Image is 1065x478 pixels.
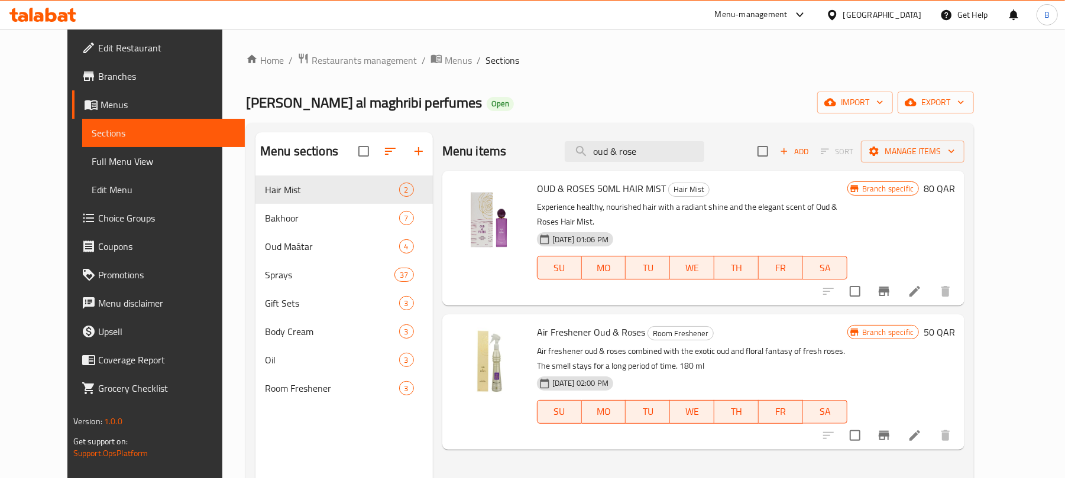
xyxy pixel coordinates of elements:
[908,428,922,443] a: Edit menu item
[759,256,803,279] button: FR
[759,400,803,424] button: FR
[763,403,798,420] span: FR
[630,259,665,277] span: TU
[857,183,918,194] span: Branch specific
[265,324,399,339] span: Body Cream
[394,268,413,282] div: items
[907,95,964,110] span: export
[399,183,414,197] div: items
[715,8,788,22] div: Menu-management
[400,213,413,224] span: 7
[778,145,810,158] span: Add
[399,296,414,310] div: items
[719,403,754,420] span: TH
[668,183,710,197] div: Hair Mist
[548,234,613,245] span: [DATE] 01:06 PM
[255,346,433,374] div: Oil3
[430,53,472,68] a: Menus
[376,137,404,165] span: Sort sections
[870,144,955,159] span: Manage items
[924,180,955,197] h6: 80 QAR
[452,180,527,256] img: OUD & ROSES 50ML HAIR MIST
[565,141,704,162] input: search
[870,277,898,305] button: Branch-specific-item
[898,92,974,113] button: export
[537,400,582,424] button: SU
[924,324,955,340] h6: 50 QAR
[827,95,883,110] span: import
[255,171,433,407] nav: Menu sections
[582,400,626,424] button: MO
[817,92,893,113] button: import
[98,268,236,282] span: Promotions
[587,259,621,277] span: MO
[395,269,413,281] span: 37
[73,434,128,449] span: Get support on:
[714,400,759,424] button: TH
[477,53,481,67] li: /
[72,261,245,289] a: Promotions
[442,142,507,160] h2: Menu items
[813,142,861,161] span: Select section first
[72,34,245,62] a: Edit Restaurant
[98,381,236,395] span: Grocery Checklist
[98,211,236,225] span: Choice Groups
[931,277,960,305] button: delete
[452,324,527,399] img: Air Freshener Oud & Roses
[626,400,670,424] button: TU
[763,259,798,277] span: FR
[803,256,847,279] button: SA
[542,259,577,277] span: SU
[808,403,843,420] span: SA
[908,284,922,298] a: Edit menu item
[98,239,236,253] span: Coupons
[399,239,414,253] div: items
[265,268,395,282] span: Sprays
[72,62,245,90] a: Branches
[297,53,417,68] a: Restaurants management
[400,355,413,366] span: 3
[537,323,645,341] span: Air Freshener Oud & Roses
[404,137,433,165] button: Add section
[265,183,399,197] div: Hair Mist
[719,259,754,277] span: TH
[675,403,710,420] span: WE
[775,142,813,161] button: Add
[255,261,433,289] div: Sprays37
[72,90,245,119] a: Menus
[803,400,847,424] button: SA
[670,256,714,279] button: WE
[675,259,710,277] span: WE
[72,204,245,232] a: Choice Groups
[399,211,414,225] div: items
[72,289,245,317] a: Menu disclaimer
[648,327,713,340] span: Room Freshener
[312,53,417,67] span: Restaurants management
[265,296,399,310] span: Gift Sets
[82,175,245,204] a: Edit Menu
[265,353,399,367] span: Oil
[399,381,414,395] div: items
[843,8,921,21] div: [GEOGRAPHIC_DATA]
[931,421,960,450] button: delete
[843,279,867,304] span: Select to update
[92,183,236,197] span: Edit Menu
[98,296,236,310] span: Menu disclaimer
[626,256,670,279] button: TU
[255,175,433,204] div: Hair Mist2
[255,232,433,261] div: Oud Maátar4
[750,139,775,164] span: Select section
[265,211,399,225] div: Bakhoor
[537,180,666,197] span: OUD & ROSES 50ML HAIR MIST
[73,414,102,429] span: Version:
[255,317,433,346] div: Body Cream3
[487,99,514,109] span: Open
[72,232,245,261] a: Coupons
[400,298,413,309] span: 3
[537,344,847,373] p: Air freshener oud & roses combined with the exotic oud and floral fantasy of fresh roses. The sme...
[265,239,399,253] div: Oud Maátar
